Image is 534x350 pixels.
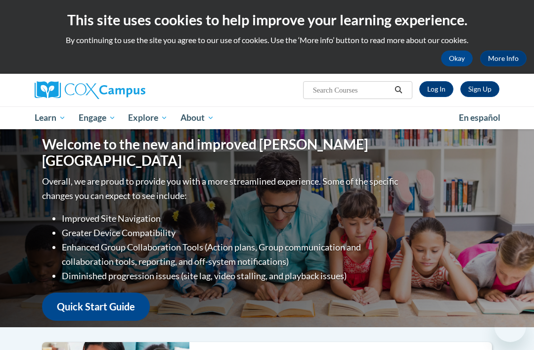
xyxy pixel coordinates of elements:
[441,50,473,66] button: Okay
[480,50,527,66] a: More Info
[174,106,221,129] a: About
[72,106,122,129] a: Engage
[27,106,507,129] div: Main menu
[391,84,406,96] button: Search
[62,240,400,269] li: Enhanced Group Collaboration Tools (Action plans, Group communication and collaboration tools, re...
[494,310,526,342] iframe: Button to launch messaging window
[79,112,116,124] span: Engage
[62,226,400,240] li: Greater Device Compatibility
[35,112,66,124] span: Learn
[42,136,400,169] h1: Welcome to the new and improved [PERSON_NAME][GEOGRAPHIC_DATA]
[62,211,400,226] li: Improved Site Navigation
[460,81,499,97] a: Register
[35,81,179,99] a: Cox Campus
[28,106,72,129] a: Learn
[452,107,507,128] a: En español
[122,106,174,129] a: Explore
[312,84,391,96] input: Search Courses
[35,81,145,99] img: Cox Campus
[419,81,453,97] a: Log In
[7,10,527,30] h2: This site uses cookies to help improve your learning experience.
[128,112,168,124] span: Explore
[7,35,527,46] p: By continuing to use the site you agree to our use of cookies. Use the ‘More info’ button to read...
[459,112,500,123] span: En español
[42,293,150,321] a: Quick Start Guide
[42,174,400,203] p: Overall, we are proud to provide you with a more streamlined experience. Some of the specific cha...
[62,269,400,283] li: Diminished progression issues (site lag, video stalling, and playback issues)
[180,112,214,124] span: About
